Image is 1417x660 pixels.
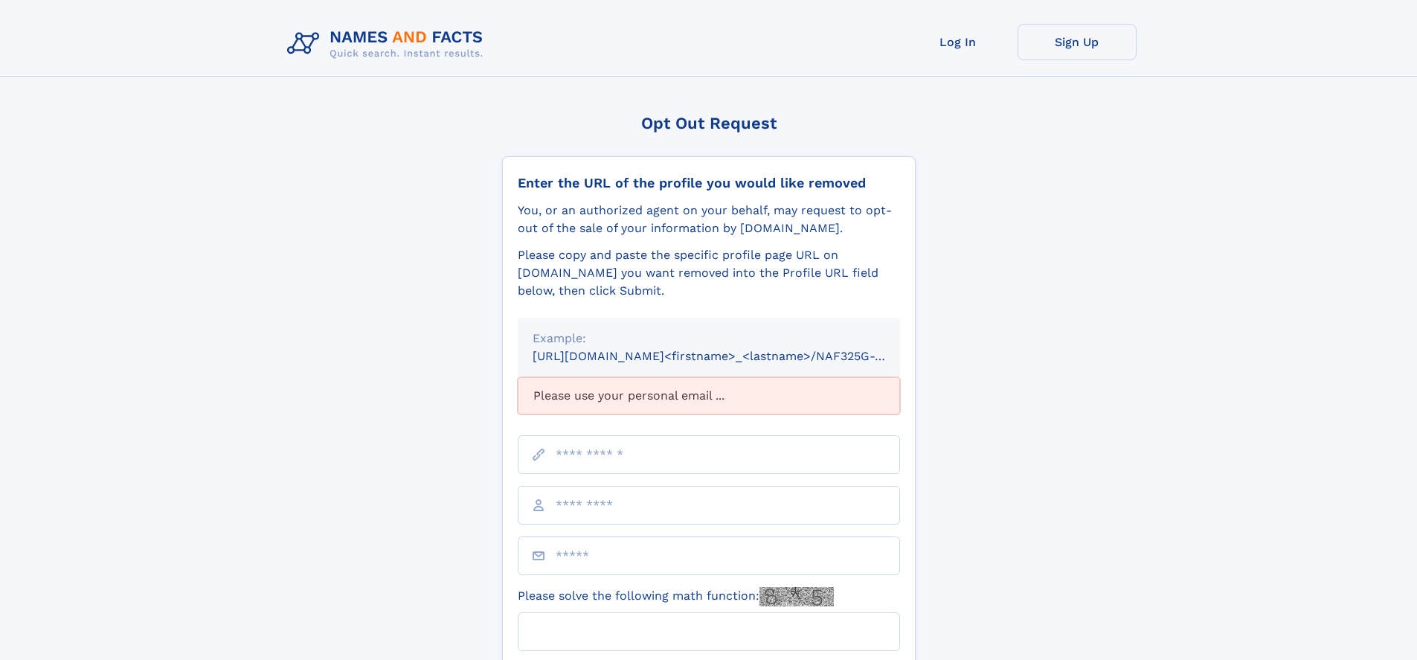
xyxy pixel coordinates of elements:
a: Log In [899,24,1018,60]
a: Sign Up [1018,24,1137,60]
div: Enter the URL of the profile you would like removed [518,175,900,191]
div: Opt Out Request [502,114,916,132]
div: Please copy and paste the specific profile page URL on [DOMAIN_NAME] you want removed into the Pr... [518,246,900,300]
label: Please solve the following math function: [518,587,834,606]
small: [URL][DOMAIN_NAME]<firstname>_<lastname>/NAF325G-xxxxxxxx [533,349,928,363]
img: Logo Names and Facts [281,24,495,64]
div: You, or an authorized agent on your behalf, may request to opt-out of the sale of your informatio... [518,202,900,237]
div: Example: [533,330,885,347]
div: Please use your personal email ... [518,377,900,414]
